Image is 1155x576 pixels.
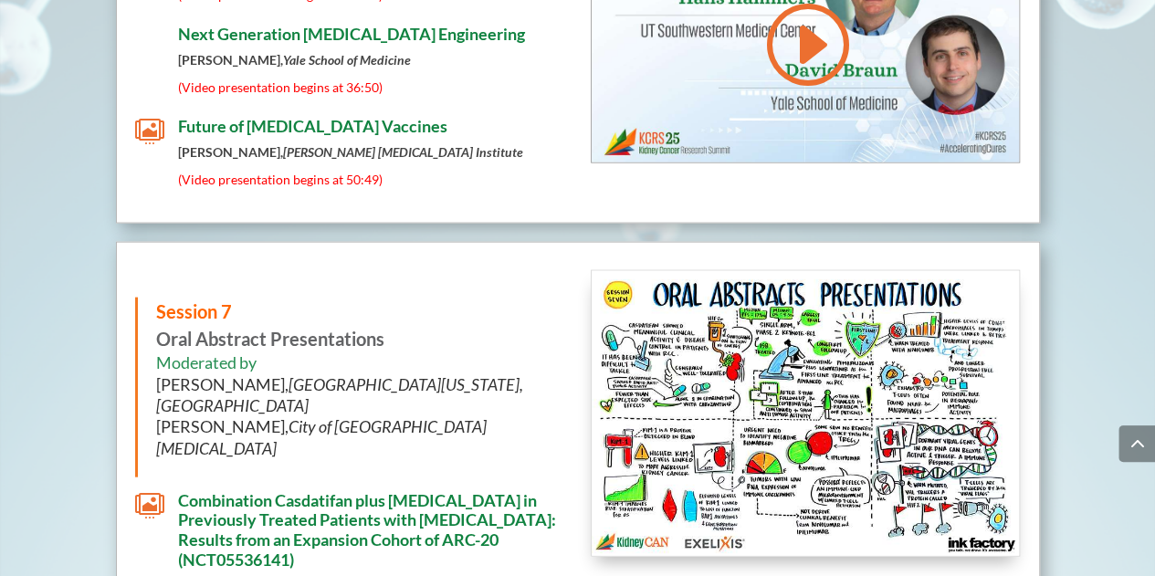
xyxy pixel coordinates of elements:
em: [GEOGRAPHIC_DATA][US_STATE], [GEOGRAPHIC_DATA] [156,374,523,415]
span: [PERSON_NAME], [156,374,523,415]
span: Combination Casdatifan plus [MEDICAL_DATA] in Previously Treated Patients with [MEDICAL_DATA]: Re... [178,490,556,570]
span: Next Generation [MEDICAL_DATA] Engineering [178,24,525,44]
span: (Video presentation begins at 36:50) [178,79,383,95]
h6: Moderated by [156,352,546,468]
span:  [135,491,164,520]
strong: [PERSON_NAME], [178,52,411,68]
strong: [PERSON_NAME], [178,144,523,160]
em: [PERSON_NAME] [MEDICAL_DATA] Institute [283,144,523,160]
span: [PERSON_NAME], [156,416,487,457]
span: Session 7 [156,300,232,322]
em: City of [GEOGRAPHIC_DATA][MEDICAL_DATA] [156,416,487,457]
em: Yale School of Medicine [283,52,411,68]
span:  [135,117,164,146]
span:  [135,25,164,54]
span: Future of [MEDICAL_DATA] Vaccines [178,116,447,136]
strong: Oral Abstract Presentations [156,300,384,350]
img: KidneyCAN_Ink Factory_Board Session 7 [592,271,1019,556]
span: (Video presentation begins at 50:49) [178,172,383,187]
